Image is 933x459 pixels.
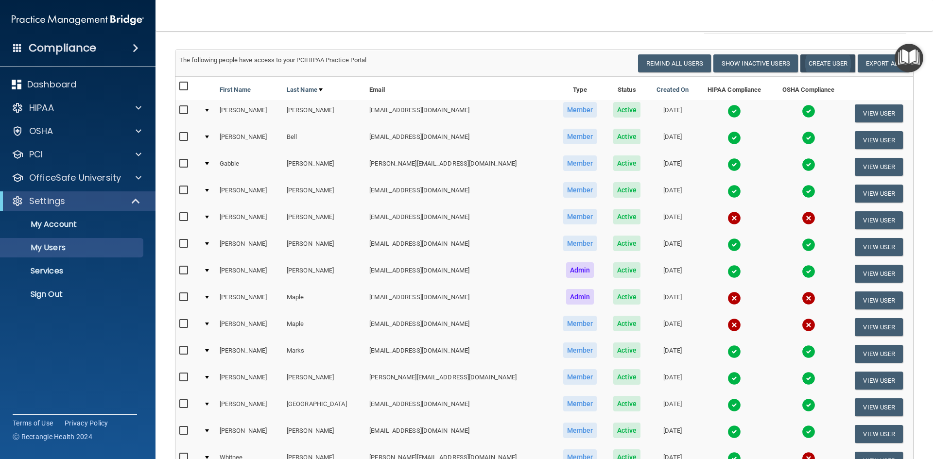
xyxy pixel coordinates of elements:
[12,125,141,137] a: OSHA
[727,158,741,171] img: tick.e7d51cea.svg
[613,262,641,278] span: Active
[12,149,141,160] a: PCI
[365,153,554,180] td: [PERSON_NAME][EMAIL_ADDRESS][DOMAIN_NAME]
[216,207,283,234] td: [PERSON_NAME]
[855,372,903,390] button: View User
[554,77,605,100] th: Type
[365,314,554,340] td: [EMAIL_ADDRESS][DOMAIN_NAME]
[613,129,641,144] span: Active
[802,318,815,332] img: cross.ca9f0e7f.svg
[727,238,741,252] img: tick.e7d51cea.svg
[855,104,903,122] button: View User
[802,238,815,252] img: tick.e7d51cea.svg
[802,345,815,358] img: tick.e7d51cea.svg
[216,234,283,260] td: [PERSON_NAME]
[365,100,554,127] td: [EMAIL_ADDRESS][DOMAIN_NAME]
[858,54,909,72] a: Export All
[563,102,597,118] span: Member
[220,84,251,96] a: First Name
[802,372,815,385] img: tick.e7d51cea.svg
[12,10,144,30] img: PMB logo
[287,84,323,96] a: Last Name
[613,289,641,305] span: Active
[648,394,697,421] td: [DATE]
[802,211,815,225] img: cross.ca9f0e7f.svg
[365,367,554,394] td: [PERSON_NAME][EMAIL_ADDRESS][DOMAIN_NAME]
[29,41,96,55] h4: Compliance
[12,79,141,90] a: Dashboard
[179,56,367,64] span: The following people have access to your PCIHIPAA Practice Portal
[216,153,283,180] td: Gabbie
[12,195,141,207] a: Settings
[727,185,741,198] img: tick.e7d51cea.svg
[283,180,365,207] td: [PERSON_NAME]
[727,291,741,305] img: cross.ca9f0e7f.svg
[563,316,597,331] span: Member
[772,77,845,100] th: OSHA Compliance
[802,398,815,412] img: tick.e7d51cea.svg
[65,418,108,428] a: Privacy Policy
[12,172,141,184] a: OfficeSafe University
[802,291,815,305] img: cross.ca9f0e7f.svg
[365,394,554,421] td: [EMAIL_ADDRESS][DOMAIN_NAME]
[727,398,741,412] img: tick.e7d51cea.svg
[855,398,903,416] button: View User
[216,180,283,207] td: [PERSON_NAME]
[563,396,597,411] span: Member
[697,77,772,100] th: HIPAA Compliance
[283,367,365,394] td: [PERSON_NAME]
[648,260,697,287] td: [DATE]
[365,180,554,207] td: [EMAIL_ADDRESS][DOMAIN_NAME]
[727,265,741,278] img: tick.e7d51cea.svg
[29,172,121,184] p: OfficeSafe University
[648,180,697,207] td: [DATE]
[29,149,43,160] p: PCI
[13,432,92,442] span: Ⓒ Rectangle Health 2024
[613,209,641,224] span: Active
[613,236,641,251] span: Active
[638,54,711,72] button: Remind All Users
[613,316,641,331] span: Active
[283,100,365,127] td: [PERSON_NAME]
[727,372,741,385] img: tick.e7d51cea.svg
[802,265,815,278] img: tick.e7d51cea.svg
[648,234,697,260] td: [DATE]
[563,182,597,198] span: Member
[216,394,283,421] td: [PERSON_NAME]
[563,155,597,171] span: Member
[216,367,283,394] td: [PERSON_NAME]
[365,127,554,153] td: [EMAIL_ADDRESS][DOMAIN_NAME]
[13,418,53,428] a: Terms of Use
[605,77,649,100] th: Status
[563,129,597,144] span: Member
[895,44,923,72] button: Open Resource Center
[365,260,554,287] td: [EMAIL_ADDRESS][DOMAIN_NAME]
[283,421,365,447] td: [PERSON_NAME]
[283,394,365,421] td: [GEOGRAPHIC_DATA]
[365,287,554,314] td: [EMAIL_ADDRESS][DOMAIN_NAME]
[216,340,283,367] td: [PERSON_NAME]
[855,185,903,203] button: View User
[802,425,815,439] img: tick.e7d51cea.svg
[566,289,594,305] span: Admin
[727,345,741,358] img: tick.e7d51cea.svg
[613,102,641,118] span: Active
[648,421,697,447] td: [DATE]
[855,291,903,309] button: View User
[657,84,689,96] a: Created On
[855,211,903,229] button: View User
[6,243,139,253] p: My Users
[283,127,365,153] td: Bell
[727,318,741,332] img: cross.ca9f0e7f.svg
[365,234,554,260] td: [EMAIL_ADDRESS][DOMAIN_NAME]
[727,211,741,225] img: cross.ca9f0e7f.svg
[648,127,697,153] td: [DATE]
[283,287,365,314] td: Maple
[648,153,697,180] td: [DATE]
[855,345,903,363] button: View User
[613,396,641,411] span: Active
[283,260,365,287] td: [PERSON_NAME]
[216,100,283,127] td: [PERSON_NAME]
[365,77,554,100] th: Email
[648,100,697,127] td: [DATE]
